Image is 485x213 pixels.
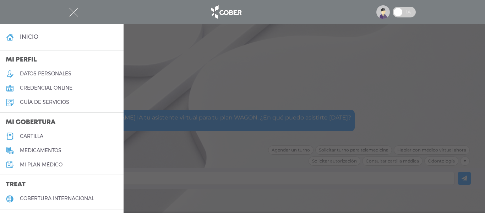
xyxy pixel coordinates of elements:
[20,33,38,40] h4: inicio
[20,85,72,91] h5: credencial online
[69,8,78,17] img: Cober_menu-close-white.svg
[20,133,43,139] h5: cartilla
[20,99,69,105] h5: guía de servicios
[20,162,62,168] h5: Mi plan médico
[376,5,390,19] img: profile-placeholder.svg
[207,4,245,21] img: logo_cober_home-white.png
[20,71,71,77] h5: datos personales
[20,196,94,202] h5: cobertura internacional
[20,148,61,154] h5: medicamentos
